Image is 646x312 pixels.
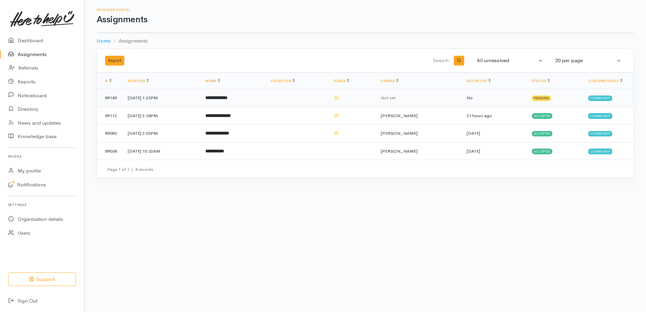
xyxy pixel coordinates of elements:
[122,142,200,160] td: [DATE] 10:32AM
[532,79,550,83] a: Status
[122,89,200,107] td: [DATE] 1:23PM
[97,125,122,142] td: 89083
[588,131,612,136] span: Community
[467,113,492,119] time: 21 hours ago
[8,152,76,161] h6: Profile
[271,79,295,83] a: Location
[381,113,418,119] span: [PERSON_NAME]
[473,54,547,67] button: All unresolved
[555,57,615,64] div: 20 per page
[532,131,552,136] span: Accepted
[107,166,153,172] small: Page 1 of 1 4 records
[110,37,148,45] li: Assignments
[333,79,349,83] a: Flags
[381,79,398,83] a: Owner
[532,149,552,154] span: Accepted
[588,149,612,154] span: Community
[105,79,111,83] a: #
[588,79,622,83] a: Circumstance
[381,148,418,154] span: [PERSON_NAME]
[289,53,450,69] input: Search
[8,200,76,209] h6: Settings
[97,33,634,49] nav: breadcrumb
[205,79,220,83] a: Name
[97,8,634,12] h6: Provider Portal
[97,107,122,125] td: 89112
[467,148,480,154] time: [DATE]
[381,95,396,101] span: Not set
[122,125,200,142] td: [DATE] 2:03PM
[97,15,634,25] h1: Assignments
[477,57,537,64] div: All unresolved
[532,96,551,101] span: Pending
[467,79,490,83] a: Accepted
[588,96,612,101] span: Community
[532,113,552,119] span: Accepted
[131,166,133,172] span: |
[588,113,612,119] span: Community
[105,56,124,66] button: Export
[467,130,480,136] time: [DATE]
[551,54,625,67] button: 20 per page
[97,89,122,107] td: 89149
[8,272,76,286] button: Support
[381,130,418,136] span: [PERSON_NAME]
[97,37,110,45] a: Home
[97,142,122,160] td: 89068
[122,107,200,125] td: [DATE] 2:34PM
[467,95,473,101] span: No
[128,79,149,83] a: Received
